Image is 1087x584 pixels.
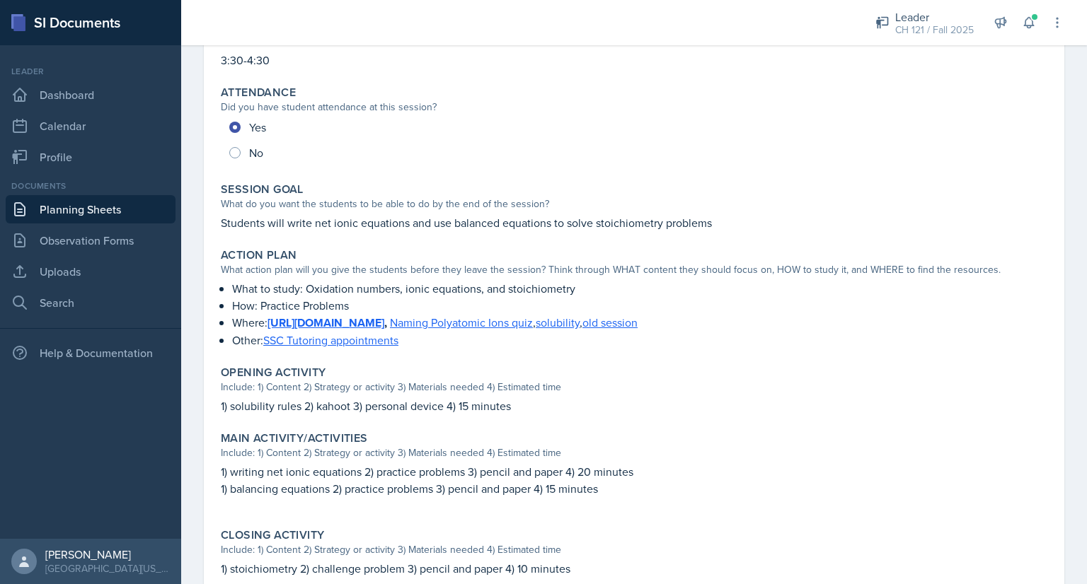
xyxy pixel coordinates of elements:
a: Profile [6,143,176,171]
p: How: Practice Problems [232,297,1047,314]
div: Documents [6,180,176,192]
div: Leader [895,8,974,25]
div: Leader [6,65,176,78]
p: Students will write net ionic equations and use balanced equations to solve stoichiometry problems [221,214,1047,231]
p: 1) writing net ionic equations 2) practice problems 3) pencil and paper 4) 20 minutes [221,463,1047,480]
p: 1) solubility rules 2) kahoot 3) personal device 4) 15 minutes [221,397,1047,414]
label: Main Activity/Activities [221,431,368,445]
label: Session Goal [221,182,304,197]
div: Include: 1) Content 2) Strategy or activity 3) Materials needed 4) Estimated time [221,542,1047,557]
p: Other: [232,332,1047,349]
div: What action plan will you give the students before they leave the session? Think through WHAT con... [221,262,1047,277]
a: solubility [536,315,580,330]
label: Opening Activity [221,366,326,380]
a: Planning Sheets [6,195,176,223]
p: Where: , , [232,314,1047,332]
a: Search [6,288,176,317]
div: Did you have student attendance at this session? [221,100,1047,115]
p: 3:30-4:30 [221,52,1047,69]
label: Closing Activity [221,528,324,542]
div: Help & Documentation [6,339,176,367]
a: Naming Polyatomic Ions quiz [390,315,533,330]
label: Action Plan [221,248,297,262]
div: Include: 1) Content 2) Strategy or activity 3) Materials needed 4) Estimated time [221,445,1047,460]
div: [GEOGRAPHIC_DATA][US_STATE] in [GEOGRAPHIC_DATA] [45,561,170,576]
div: Include: 1) Content 2) Strategy or activity 3) Materials needed 4) Estimated time [221,380,1047,395]
label: Attendance [221,86,296,100]
div: [PERSON_NAME] [45,547,170,561]
p: What to study: Oxidation numbers, ionic equations, and stoichiometry [232,280,1047,297]
a: SSC Tutoring appointments [263,332,398,348]
p: 1) stoichiometry 2) challenge problem 3) pencil and paper 4) 10 minutes [221,560,1047,577]
strong: , [268,315,387,331]
a: Observation Forms [6,226,176,255]
a: [URL][DOMAIN_NAME] [268,315,384,331]
label: Session Time [221,35,299,49]
a: old session [582,315,638,330]
a: Uploads [6,257,176,286]
p: 1) balancing equations 2) practice problems 3) pencil and paper 4) 15 minutes [221,480,1047,497]
a: Dashboard [6,81,176,109]
div: CH 121 / Fall 2025 [895,23,974,37]
div: What do you want the students to be able to do by the end of the session? [221,197,1047,211]
a: Calendar [6,112,176,140]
